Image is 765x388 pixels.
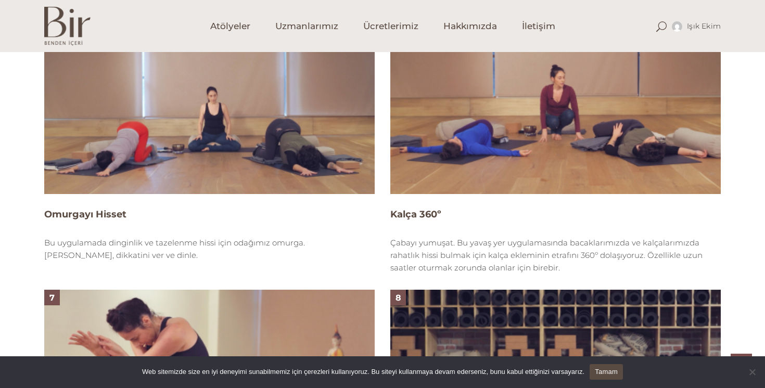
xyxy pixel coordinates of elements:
p: Bu uygulamada dinginlik ve tazelenme hissi için odağımız omurga. [PERSON_NAME], dikkatini ver ve ... [44,237,375,262]
span: Ücretlerimiz [363,20,418,32]
span: Web sitemizde size en iyi deneyimi sunabilmemiz için çerezleri kullanıyoruz. Bu siteyi kullanmaya... [142,367,584,377]
h4: Omurgayı Hisset [44,208,375,221]
span: İletişim [522,20,555,32]
span: Işık Ekim [687,21,721,31]
span: Uzmanlarımız [275,20,338,32]
h4: Kalça 360º [390,208,721,221]
span: Hakkımızda [443,20,497,32]
span: Hayır [747,367,757,377]
p: Çabayı yumuşat. Bu yavaş yer uygulamasında bacaklarımızda ve kalçalarımızda rahatlık hissi bulmak... [390,237,721,274]
span: 7 [49,293,55,303]
a: Tamam [590,364,623,380]
span: 8 [396,293,401,303]
span: Atölyeler [210,20,250,32]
